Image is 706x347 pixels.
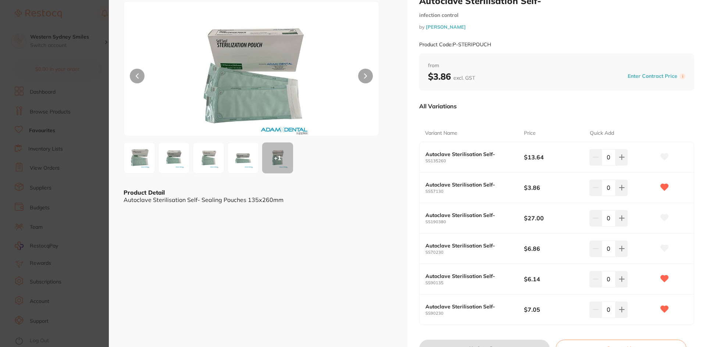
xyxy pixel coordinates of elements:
b: $13.64 [524,153,583,161]
a: [PERSON_NAME] [426,24,466,30]
b: Autoclave Sterilisation Self- [425,212,514,218]
label: i [680,73,685,79]
b: Autoclave Sterilisation Self- [425,304,514,310]
p: Variant Name [425,130,457,137]
img: MjYwLmpwZw [175,20,328,136]
b: Autoclave Sterilisation Self- [425,182,514,188]
img: MjYwLmpwZw [126,145,153,171]
div: Autoclave Sterilisation Self- Sealing Pouches 135x260mm [124,196,393,203]
b: $3.86 [524,184,583,192]
span: excl. GST [453,75,475,81]
b: Product Detail [124,189,165,196]
b: Autoclave Sterilisation Self- [425,273,514,279]
small: infection control [419,12,694,18]
small: Product Code: P-STERIPOUCH [419,41,491,48]
b: $27.00 [524,214,583,222]
p: Price [524,130,536,137]
b: $3.86 [428,71,475,82]
b: Autoclave Sterilisation Self- [425,151,514,157]
b: $6.86 [524,245,583,253]
img: MzAuanBn [230,145,256,171]
small: SS90135 [425,281,524,285]
small: SS190380 [425,220,524,224]
p: All Variations [419,102,457,110]
p: Quick Add [590,130,614,137]
small: SS70230 [425,250,524,255]
b: $6.14 [524,275,583,283]
small: SS90230 [425,311,524,316]
button: +1 [262,142,293,174]
img: MzAuanBn [161,145,187,171]
img: MzgwLmpwZw [195,145,222,171]
span: from [428,62,685,69]
small: by [419,24,694,30]
small: SS135260 [425,159,524,163]
small: SS57130 [425,189,524,194]
b: $7.05 [524,306,583,314]
button: Enter Contract Price [625,73,680,80]
div: + 1 [262,142,293,173]
b: Autoclave Sterilisation Self- [425,243,514,249]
